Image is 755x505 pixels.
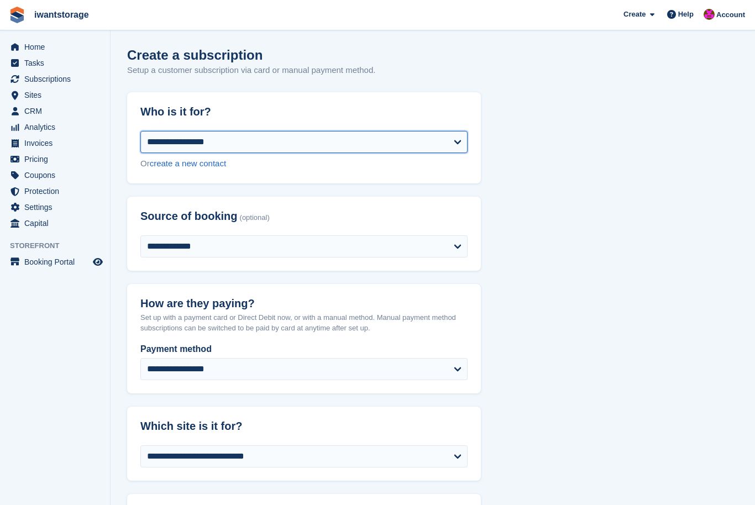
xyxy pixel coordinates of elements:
img: stora-icon-8386f47178a22dfd0bd8f6a31ec36ba5ce8667c1dd55bd0f319d3a0aa187defe.svg [9,7,25,23]
span: Subscriptions [24,71,91,87]
p: Setup a customer subscription via card or manual payment method. [127,64,375,77]
p: Set up with a payment card or Direct Debit now, or with a manual method. Manual payment method su... [140,312,468,334]
span: Tasks [24,55,91,71]
span: Create [623,9,646,20]
span: Settings [24,199,91,215]
a: menu [6,199,104,215]
a: iwantstorage [30,6,93,24]
span: Sites [24,87,91,103]
h2: Who is it for? [140,106,468,118]
span: Analytics [24,119,91,135]
a: menu [6,103,104,119]
span: CRM [24,103,91,119]
h2: Which site is it for? [140,420,468,433]
span: Help [678,9,694,20]
a: menu [6,183,104,199]
span: Source of booking [140,210,238,223]
label: Payment method [140,343,468,356]
h2: How are they paying? [140,297,468,310]
span: Booking Portal [24,254,91,270]
a: menu [6,151,104,167]
span: Capital [24,215,91,231]
a: menu [6,87,104,103]
span: (optional) [240,214,270,222]
a: Preview store [91,255,104,269]
span: Invoices [24,135,91,151]
a: menu [6,254,104,270]
span: Pricing [24,151,91,167]
span: Storefront [10,240,110,251]
a: menu [6,215,104,231]
span: Account [716,9,745,20]
span: Coupons [24,167,91,183]
span: Protection [24,183,91,199]
img: Jonathan [704,9,715,20]
span: Home [24,39,91,55]
a: menu [6,55,104,71]
h1: Create a subscription [127,48,263,62]
a: menu [6,71,104,87]
a: menu [6,135,104,151]
div: Or [140,157,468,170]
a: create a new contact [150,159,226,168]
a: menu [6,119,104,135]
a: menu [6,39,104,55]
a: menu [6,167,104,183]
